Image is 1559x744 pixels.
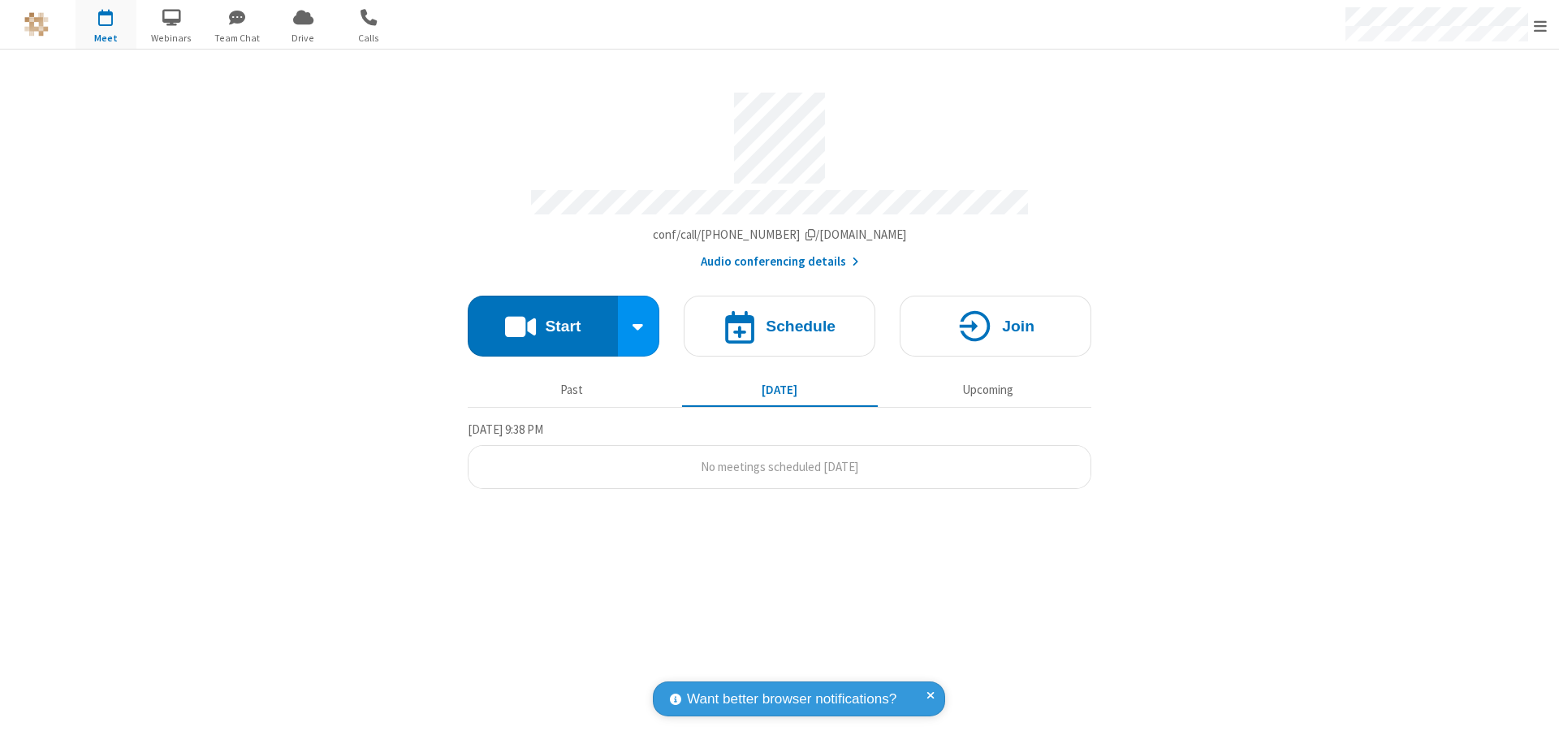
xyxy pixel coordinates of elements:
[468,80,1091,271] section: Account details
[545,318,581,334] h4: Start
[890,374,1086,405] button: Upcoming
[1002,318,1034,334] h4: Join
[76,31,136,45] span: Meet
[900,296,1091,357] button: Join
[684,296,875,357] button: Schedule
[273,31,334,45] span: Drive
[653,226,907,244] button: Copy my meeting room linkCopy my meeting room link
[468,420,1091,490] section: Today's Meetings
[339,31,399,45] span: Calls
[701,253,859,271] button: Audio conferencing details
[682,374,878,405] button: [DATE]
[24,12,49,37] img: QA Selenium DO NOT DELETE OR CHANGE
[653,227,907,242] span: Copy my meeting room link
[141,31,202,45] span: Webinars
[687,689,896,710] span: Want better browser notifications?
[474,374,670,405] button: Past
[468,422,543,437] span: [DATE] 9:38 PM
[618,296,660,357] div: Start conference options
[766,318,836,334] h4: Schedule
[468,296,618,357] button: Start
[207,31,268,45] span: Team Chat
[701,459,858,474] span: No meetings scheduled [DATE]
